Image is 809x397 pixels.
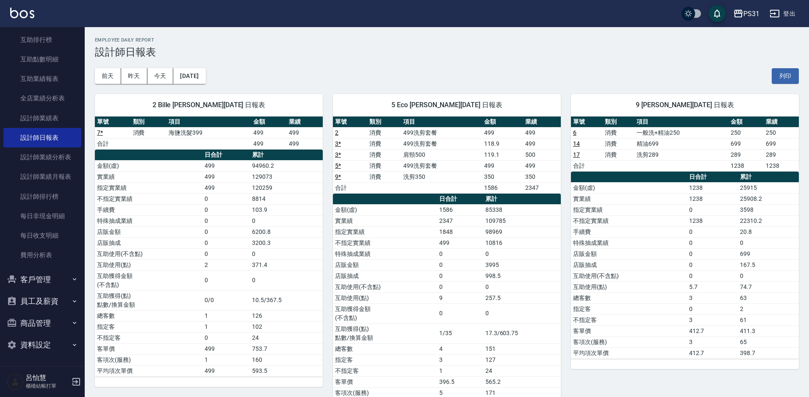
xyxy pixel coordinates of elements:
[738,248,799,259] td: 699
[3,89,81,108] a: 全店業績分析表
[367,160,402,171] td: 消費
[333,270,437,281] td: 店販抽成
[571,292,687,303] td: 總客數
[3,69,81,89] a: 互助業績報表
[333,323,437,343] td: 互助獲得(點) 點數/換算金額
[333,354,437,365] td: 指定客
[202,215,250,226] td: 0
[95,354,202,365] td: 客項次(服務)
[333,303,437,323] td: 互助獲得金額 (不含點)
[95,46,799,58] h3: 設計師日報表
[335,129,338,136] a: 2
[3,245,81,265] a: 費用分析表
[571,237,687,248] td: 特殊抽成業績
[738,347,799,358] td: 398.7
[437,354,483,365] td: 3
[95,343,202,354] td: 客單價
[687,182,738,193] td: 1238
[95,321,202,332] td: 指定客
[634,149,728,160] td: 洗剪289
[367,117,402,128] th: 類別
[202,150,250,161] th: 日合計
[482,138,523,149] td: 118.9
[687,204,738,215] td: 0
[571,193,687,204] td: 實業績
[729,160,764,171] td: 1238
[343,101,551,109] span: 5 Eco [PERSON_NAME][DATE] 日報表
[437,292,483,303] td: 9
[437,237,483,248] td: 499
[95,68,121,84] button: 前天
[287,117,323,128] th: 業績
[634,117,728,128] th: 項目
[437,248,483,259] td: 0
[738,172,799,183] th: 累計
[147,68,174,84] button: 今天
[571,259,687,270] td: 店販抽成
[173,68,205,84] button: [DATE]
[571,215,687,226] td: 不指定實業績
[483,215,561,226] td: 109785
[571,160,603,171] td: 合計
[738,336,799,347] td: 65
[729,149,764,160] td: 289
[250,365,323,376] td: 593.5
[166,117,251,128] th: 項目
[3,290,81,312] button: 員工及薪資
[250,193,323,204] td: 8814
[333,226,437,237] td: 指定實業績
[202,343,250,354] td: 499
[573,140,580,147] a: 14
[738,193,799,204] td: 25908.2
[687,172,738,183] th: 日合計
[483,270,561,281] td: 998.5
[3,206,81,226] a: 每日非現金明細
[483,323,561,343] td: 17.3/603.75
[523,149,561,160] td: 500
[131,117,167,128] th: 類別
[482,171,523,182] td: 350
[764,149,799,160] td: 289
[250,354,323,365] td: 160
[483,376,561,387] td: 565.2
[437,270,483,281] td: 0
[764,127,799,138] td: 250
[687,281,738,292] td: 5.7
[3,167,81,186] a: 設計師業績月報表
[251,138,287,149] td: 499
[333,215,437,226] td: 實業績
[571,270,687,281] td: 互助使用(不含點)
[3,108,81,128] a: 設計師業績表
[95,248,202,259] td: 互助使用(不含點)
[202,182,250,193] td: 499
[250,160,323,171] td: 94960.2
[687,270,738,281] td: 0
[250,248,323,259] td: 0
[202,321,250,332] td: 1
[401,171,482,182] td: 洗剪350
[333,117,561,194] table: a dense table
[95,193,202,204] td: 不指定實業績
[571,117,603,128] th: 單號
[437,259,483,270] td: 0
[250,171,323,182] td: 129073
[603,127,634,138] td: 消費
[483,303,561,323] td: 0
[483,194,561,205] th: 累計
[202,365,250,376] td: 499
[730,5,763,22] button: PS31
[333,281,437,292] td: 互助使用(不含點)
[738,281,799,292] td: 74.7
[738,314,799,325] td: 61
[121,68,147,84] button: 昨天
[287,138,323,149] td: 499
[250,310,323,321] td: 126
[603,149,634,160] td: 消費
[523,160,561,171] td: 499
[333,365,437,376] td: 不指定客
[250,215,323,226] td: 0
[333,237,437,248] td: 不指定實業績
[738,270,799,281] td: 0
[483,354,561,365] td: 127
[634,138,728,149] td: 精油699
